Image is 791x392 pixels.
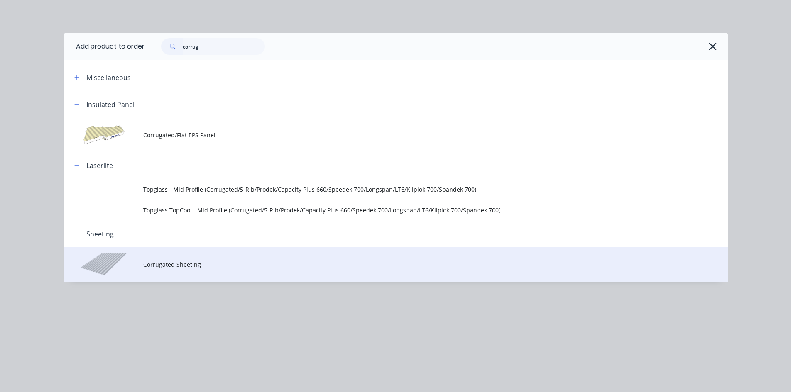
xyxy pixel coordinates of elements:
[86,100,135,110] div: Insulated Panel
[86,73,131,83] div: Miscellaneous
[143,260,611,269] span: Corrugated Sheeting
[86,229,114,239] div: Sheeting
[183,38,265,55] input: Search...
[64,33,144,60] div: Add product to order
[86,161,113,170] div: Laserlite
[143,131,611,139] span: Corrugated/Flat EPS Panel
[143,206,611,214] span: Topglass TopCool - Mid Profile (Corrugated/5-Rib/Prodek/Capacity Plus 660/Speedek 700/Longspan/LT...
[143,185,611,194] span: Topglass - Mid Profile (Corrugated/5-Rib/Prodek/Capacity Plus 660/Speedek 700/Longspan/LT6/Kliplo...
